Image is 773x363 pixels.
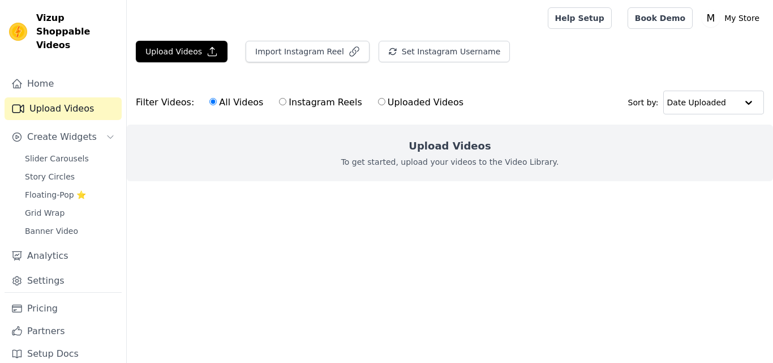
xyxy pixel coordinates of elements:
[702,8,764,28] button: M My Store
[628,7,693,29] a: Book Demo
[18,151,122,166] a: Slider Carousels
[548,7,612,29] a: Help Setup
[628,91,765,114] div: Sort by:
[378,98,385,105] input: Uploaded Videos
[209,95,264,110] label: All Videos
[18,169,122,185] a: Story Circles
[27,130,97,144] span: Create Widgets
[18,223,122,239] a: Banner Video
[278,95,362,110] label: Instagram Reels
[409,138,491,154] h2: Upload Videos
[25,225,78,237] span: Banner Video
[18,187,122,203] a: Floating-Pop ⭐
[25,153,89,164] span: Slider Carousels
[209,98,217,105] input: All Videos
[36,11,117,52] span: Vizup Shoppable Videos
[5,297,122,320] a: Pricing
[5,97,122,120] a: Upload Videos
[5,72,122,95] a: Home
[136,41,227,62] button: Upload Videos
[379,41,510,62] button: Set Instagram Username
[720,8,764,28] p: My Store
[377,95,464,110] label: Uploaded Videos
[9,23,27,41] img: Vizup
[18,205,122,221] a: Grid Wrap
[25,171,75,182] span: Story Circles
[5,320,122,343] a: Partners
[25,207,65,219] span: Grid Wrap
[5,270,122,292] a: Settings
[25,189,86,200] span: Floating-Pop ⭐
[279,98,286,105] input: Instagram Reels
[136,89,470,116] div: Filter Videos:
[341,156,559,168] p: To get started, upload your videos to the Video Library.
[246,41,370,62] button: Import Instagram Reel
[707,12,715,24] text: M
[5,245,122,267] a: Analytics
[5,126,122,148] button: Create Widgets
